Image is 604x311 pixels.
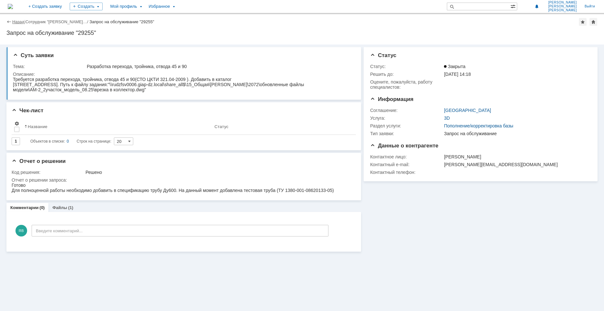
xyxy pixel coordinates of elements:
a: Файлы [52,205,67,210]
div: Решить до: [370,72,443,77]
span: Статус [370,52,396,58]
div: 0 [67,137,69,145]
a: Назад [12,19,24,24]
span: Суть заявки [13,52,54,58]
a: [GEOGRAPHIC_DATA] [444,108,491,113]
div: Тип заявки: [370,131,443,136]
a: Перейти на домашнюю страницу [8,4,13,9]
div: Сделать домашней страницей [589,18,597,26]
div: Добавить в избранное [579,18,587,26]
span: [PERSON_NAME] [548,5,577,8]
div: Oцените, пожалуйста, работу специалистов: [370,79,443,90]
div: Тема: [13,64,86,69]
span: Закрыта [444,64,465,69]
th: Название [22,118,212,135]
div: | [24,19,25,24]
div: Статус: [370,64,443,69]
div: Запрос на обслуживание "29255" [6,30,598,36]
div: Соглашение: [370,108,443,113]
img: logo [8,4,13,9]
div: Контактное лицо: [370,154,443,159]
span: [PERSON_NAME] [548,8,577,12]
div: Запрос на обслуживание [444,131,588,136]
span: Настройки [14,121,19,126]
a: 3D [444,115,450,121]
div: (1) [68,205,73,210]
div: Создать [70,3,103,10]
div: Описание: [13,72,353,77]
div: Название [28,124,47,129]
div: Разработка перехода, тройника, отвода 45 и 90 [87,64,351,69]
th: Статус [212,118,351,135]
span: Информация [370,96,413,102]
span: Расширенный поиск [510,3,517,9]
span: Чек-лист [12,107,44,114]
div: / [25,19,90,24]
div: Код решения: [12,170,84,175]
div: Услуга: [370,115,443,121]
div: Решено [86,170,351,175]
a: Пополнение/корректировка базы [444,123,513,128]
div: [PERSON_NAME] [444,154,588,159]
div: Контактный телефон: [370,170,443,175]
a: Комментарии [10,205,39,210]
div: Статус [215,124,228,129]
span: Данные о контрагенте [370,143,438,149]
span: Объектов в списке: [30,139,65,144]
span: ЯВ [15,225,27,236]
span: Отчет о решении [12,158,65,164]
span: [PERSON_NAME] [548,1,577,5]
span: [DATE] 14:18 [444,72,471,77]
i: Строк на странице: [30,137,111,145]
div: Запрос на обслуживание "29255" [89,19,154,24]
div: Контактный e-mail: [370,162,443,167]
a: Сотрудник "[PERSON_NAME]… [25,19,87,24]
div: Отчет о решении запроса: [12,177,353,183]
div: (0) [40,205,45,210]
div: [PERSON_NAME][EMAIL_ADDRESS][DOMAIN_NAME] [444,162,588,167]
div: Раздел услуги: [370,123,443,128]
